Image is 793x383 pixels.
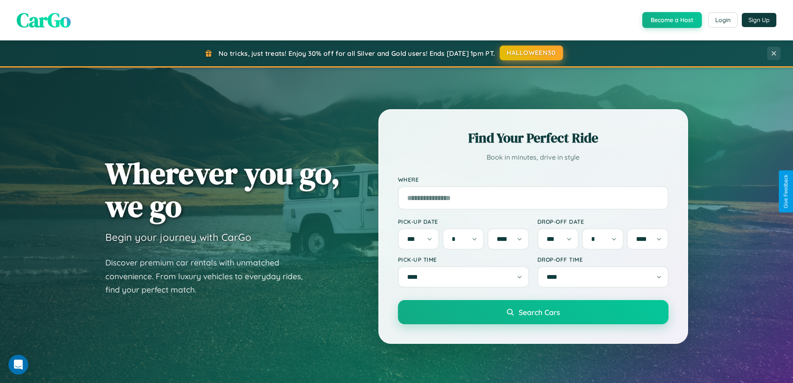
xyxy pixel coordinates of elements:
[783,175,789,208] div: Give Feedback
[398,129,669,147] h2: Find Your Perfect Ride
[537,256,669,263] label: Drop-off Time
[500,45,563,60] button: HALLOWEEN30
[519,308,560,317] span: Search Cars
[398,256,529,263] label: Pick-up Time
[8,355,28,375] iframe: Intercom live chat
[398,300,669,324] button: Search Cars
[105,256,313,297] p: Discover premium car rentals with unmatched convenience. From luxury vehicles to everyday rides, ...
[398,176,669,183] label: Where
[398,218,529,225] label: Pick-up Date
[642,12,702,28] button: Become a Host
[708,13,738,28] button: Login
[537,218,669,225] label: Drop-off Date
[742,13,776,27] button: Sign Up
[219,49,495,58] span: No tricks, just treats! Enjoy 30% off for all Silver and Gold users! Ends [DATE] 1pm PT.
[105,157,340,223] h1: Wherever you go, we go
[105,231,251,243] h3: Begin your journey with CarGo
[17,6,71,34] span: CarGo
[398,151,669,163] p: Book in minutes, drive in style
